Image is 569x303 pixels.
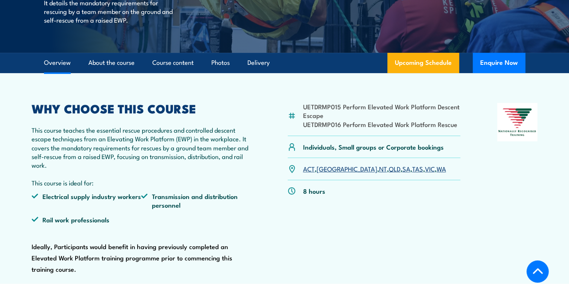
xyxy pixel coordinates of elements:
[303,120,461,129] li: UETDRMP016 Perform Elevated Work Platform Rescue
[379,164,387,173] a: NT
[317,164,377,173] a: [GEOGRAPHIC_DATA]
[412,164,423,173] a: TAS
[437,164,446,173] a: WA
[425,164,435,173] a: VIC
[88,53,135,73] a: About the course
[141,192,251,210] li: Transmission and distribution personnel
[211,53,230,73] a: Photos
[303,164,446,173] p: , , , , , , ,
[247,53,270,73] a: Delivery
[32,125,251,187] p: This course teaches the essential rescue procedures and controlled descent escape techniques from...
[152,53,194,73] a: Course content
[473,53,525,73] button: Enquire Now
[387,53,459,73] a: Upcoming Schedule
[32,103,251,275] div: Ideally, Participants would benefit in having previously completed an Elevated Work Platform trai...
[32,192,141,210] li: Electrical supply industry workers
[44,53,71,73] a: Overview
[32,215,141,224] li: Rail work professionals
[402,164,410,173] a: SA
[303,187,325,195] p: 8 hours
[389,164,401,173] a: QLD
[497,103,538,141] img: Nationally Recognised Training logo.
[32,103,251,113] h2: WHY CHOOSE THIS COURSE
[303,102,461,120] li: UETDRMP015 Perform Elevated Work Platform Descent Escape
[303,142,444,151] p: Individuals, Small groups or Corporate bookings
[303,164,315,173] a: ACT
